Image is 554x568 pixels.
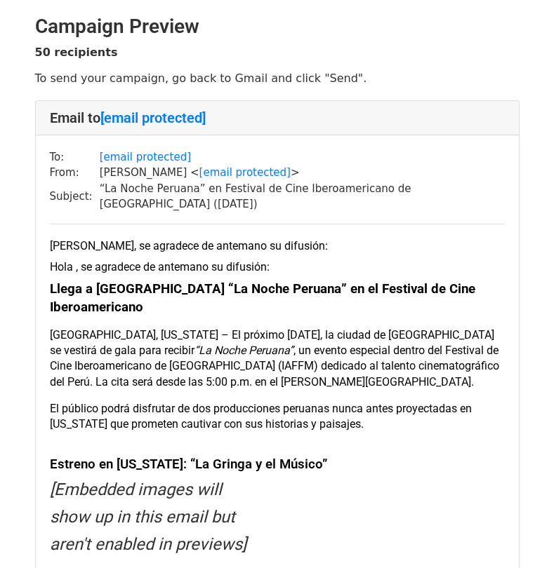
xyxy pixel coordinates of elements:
em: [Embedded images will show up in this email but aren't enabled in previews] [50,480,246,553]
h4: Email to [50,109,505,126]
a: [email protected] [100,109,206,126]
span: Llega a [GEOGRAPHIC_DATA] “La Noche Peruana” en el Festival de Cine Iberoamericano [50,281,479,315]
span: Hola , se agradece de antemano su difusión: [50,260,270,273]
td: [PERSON_NAME] < > [100,165,505,181]
td: From: [50,165,100,181]
td: To: [50,149,100,165]
h2: Campaign Preview [35,15,520,39]
strong: 50 recipients [35,46,118,59]
a: [email protected] [199,166,291,179]
td: Subject: [50,181,100,212]
span: “La Noche Peruana” [194,344,294,357]
td: “La Noche Peruana” en Festival de Cine Iberoamericano de [GEOGRAPHIC_DATA] ([DATE]) [100,181,505,212]
span: [GEOGRAPHIC_DATA], [US_STATE] – El próximo [DATE], la ciudad de [GEOGRAPHIC_DATA] se vestirá de g... [50,328,497,357]
span: IAFFM [282,359,314,372]
span: El público podrá disfrutar de dos producciones peruanas nunca antes proyectadas en [US_STATE] que... [50,402,475,431]
span: Estreno en [US_STATE]: “La Gringa y el Músico”​ [50,457,327,472]
span: [PERSON_NAME], se agradece de antemano su difusión:​ [50,239,328,252]
p: To send your campaign, go back to Gmail and click "Send". [35,71,520,86]
a: [email protected] [100,151,191,163]
span: , un evento especial dentro del Festival de Cine Iberoamericano de [GEOGRAPHIC_DATA] ( ) dedicado... [50,344,502,388]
